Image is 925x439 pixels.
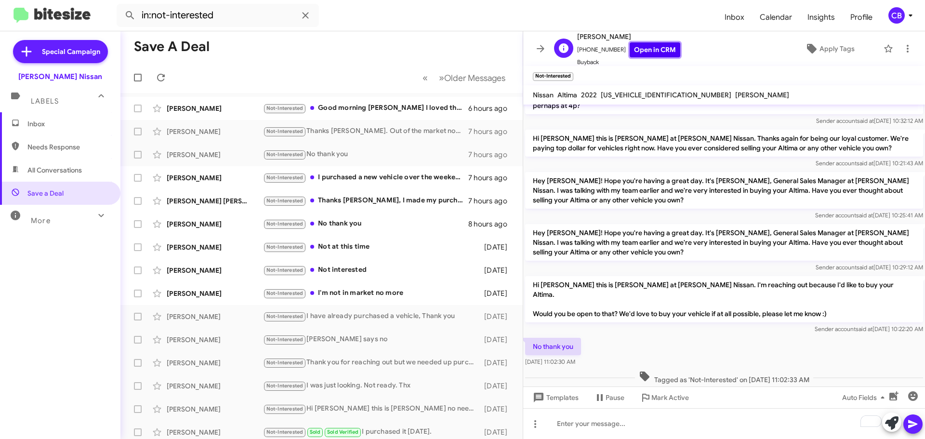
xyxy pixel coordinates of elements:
[266,406,304,412] span: Not-Interested
[468,104,515,113] div: 6 hours ago
[780,40,879,57] button: Apply Tags
[717,3,752,31] a: Inbox
[31,216,51,225] span: More
[800,3,843,31] a: Insights
[433,68,511,88] button: Next
[167,173,263,183] div: [PERSON_NAME]
[819,40,855,57] span: Apply Tags
[27,188,64,198] span: Save a Deal
[31,97,59,106] span: Labels
[263,126,468,137] div: Thanks [PERSON_NAME]. Out of the market now, found a vehicle last week. Thanks.
[263,195,468,206] div: Thanks [PERSON_NAME], I made my purchase
[630,42,680,57] a: Open in CRM
[525,338,581,355] p: No thank you
[601,91,731,99] span: [US_VEHICLE_IDENTIFICATION_NUMBER]
[735,91,789,99] span: [PERSON_NAME]
[266,336,304,343] span: Not-Interested
[266,221,304,227] span: Not-Interested
[327,429,359,435] span: Sold Verified
[479,289,515,298] div: [DATE]
[417,68,434,88] button: Previous
[525,276,923,322] p: Hi [PERSON_NAME] this is [PERSON_NAME] at [PERSON_NAME] Nissan. I'm reaching out because I'd like...
[752,3,800,31] a: Calendar
[880,7,914,24] button: CB
[468,127,515,136] div: 7 hours ago
[606,389,624,406] span: Pause
[310,429,321,435] span: Sold
[42,47,100,56] span: Special Campaign
[533,72,573,81] small: Not-Interested
[167,381,263,391] div: [PERSON_NAME]
[525,130,923,157] p: Hi [PERSON_NAME] this is [PERSON_NAME] at [PERSON_NAME] Nissan. Thanks again for being our loyal ...
[27,142,109,152] span: Needs Response
[843,3,880,31] a: Profile
[263,380,479,391] div: I was just looking. Not ready. Thx
[263,403,479,414] div: Hi [PERSON_NAME] this is [PERSON_NAME] no need for an appointment we're going to go with another ...
[266,313,304,319] span: Not-Interested
[815,325,923,333] span: Sender account [DATE] 10:22:20 AM
[857,117,874,124] span: said at
[167,219,263,229] div: [PERSON_NAME]
[266,105,304,111] span: Not-Interested
[167,242,263,252] div: [PERSON_NAME]
[13,40,108,63] a: Special Campaign
[577,31,680,42] span: [PERSON_NAME]
[525,358,575,365] span: [DATE] 11:02:30 AM
[444,73,505,83] span: Older Messages
[263,311,479,322] div: I have already purchased a vehicle, Thank you
[27,119,109,129] span: Inbox
[263,103,468,114] div: Good morning [PERSON_NAME] I loved the cars, but I just felt like I did not get a good bargain go...
[263,426,479,438] div: I purchased it [DATE].
[266,359,304,366] span: Not-Interested
[417,68,511,88] nav: Page navigation example
[266,128,304,134] span: Not-Interested
[479,312,515,321] div: [DATE]
[263,357,479,368] div: Thank you for reaching out but we needed up purchasing another vehicle more suited for our family...
[167,427,263,437] div: [PERSON_NAME]
[857,264,873,271] span: said at
[479,266,515,275] div: [DATE]
[167,312,263,321] div: [PERSON_NAME]
[525,224,923,261] p: Hey [PERSON_NAME]! Hope you're having a great day. It's [PERSON_NAME], General Sales Manager at [...
[167,127,263,136] div: [PERSON_NAME]
[263,241,479,253] div: Not at this time
[263,149,468,160] div: No thank you
[577,57,680,67] span: Buyback
[533,91,554,99] span: Nissan
[18,72,102,81] div: [PERSON_NAME] Nissan
[266,383,304,389] span: Not-Interested
[134,39,210,54] h1: Save a Deal
[117,4,319,27] input: Search
[856,212,873,219] span: said at
[557,91,577,99] span: Altima
[577,42,680,57] span: [PHONE_NUMBER]
[632,389,697,406] button: Mark Active
[651,389,689,406] span: Mark Active
[266,290,304,296] span: Not-Interested
[423,72,428,84] span: «
[266,267,304,273] span: Not-Interested
[167,289,263,298] div: [PERSON_NAME]
[263,334,479,345] div: [PERSON_NAME] says no
[167,358,263,368] div: [PERSON_NAME]
[263,288,479,299] div: I'm not in market no more
[167,404,263,414] div: [PERSON_NAME]
[479,242,515,252] div: [DATE]
[266,174,304,181] span: Not-Interested
[531,389,579,406] span: Templates
[479,404,515,414] div: [DATE]
[468,150,515,160] div: 7 hours ago
[523,408,925,439] div: To enrich screen reader interactions, please activate Accessibility in Grammarly extension settings
[581,91,597,99] span: 2022
[815,212,923,219] span: Sender account [DATE] 10:25:41 AM
[842,389,888,406] span: Auto Fields
[167,335,263,345] div: [PERSON_NAME]
[479,335,515,345] div: [DATE]
[266,244,304,250] span: Not-Interested
[857,160,873,167] span: said at
[586,389,632,406] button: Pause
[167,196,263,206] div: [PERSON_NAME] [PERSON_NAME]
